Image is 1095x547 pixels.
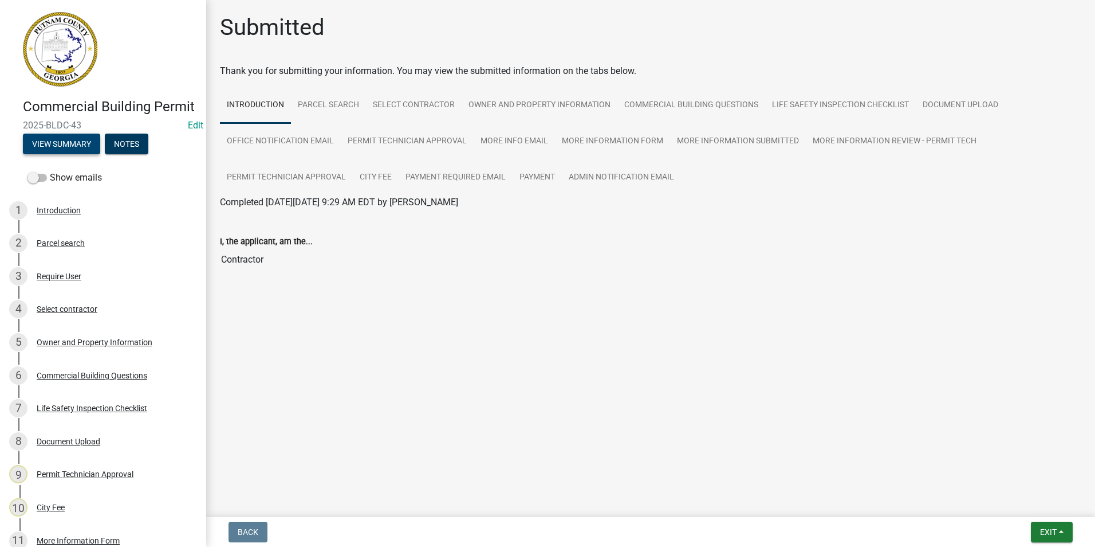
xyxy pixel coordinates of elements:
[229,522,267,542] button: Back
[220,123,341,160] a: Office Notification Email
[562,159,681,196] a: Admin Notification Email
[27,171,102,185] label: Show emails
[220,197,458,208] span: Completed [DATE][DATE] 9:29 AM EDT by [PERSON_NAME]
[9,201,27,220] div: 1
[188,120,203,131] wm-modal-confirm: Edit Application Number
[1040,528,1057,537] span: Exit
[9,465,27,483] div: 9
[23,134,100,154] button: View Summary
[9,366,27,385] div: 6
[9,399,27,417] div: 7
[37,437,100,446] div: Document Upload
[220,159,353,196] a: Permit Technician Approval
[23,99,197,115] h4: Commercial Building Permit
[806,123,983,160] a: More Information Review - Permit Tech
[37,206,81,214] div: Introduction
[37,272,81,280] div: Require User
[9,234,27,252] div: 2
[37,404,147,412] div: Life Safety Inspection Checklist
[555,123,670,160] a: More Information Form
[474,123,555,160] a: More Info Email
[9,300,27,318] div: 4
[462,87,617,124] a: Owner and Property Information
[37,305,97,313] div: Select contractor
[220,87,291,124] a: Introduction
[291,87,366,124] a: Parcel search
[220,14,325,41] h1: Submitted
[617,87,765,124] a: Commercial Building Questions
[23,120,183,131] span: 2025-BLDC-43
[37,338,152,346] div: Owner and Property Information
[220,64,1081,78] div: Thank you for submitting your information. You may view the submitted information on the tabs below.
[1031,522,1073,542] button: Exit
[513,159,562,196] a: Payment
[23,140,100,149] wm-modal-confirm: Summary
[23,12,97,87] img: Putnam County, Georgia
[37,503,65,511] div: City Fee
[341,123,474,160] a: Permit Technician Approval
[916,87,1005,124] a: Document Upload
[9,432,27,451] div: 8
[37,239,85,247] div: Parcel search
[9,498,27,517] div: 10
[37,537,120,545] div: More Information Form
[765,87,916,124] a: Life Safety Inspection Checklist
[37,470,133,478] div: Permit Technician Approval
[188,120,203,131] a: Edit
[37,372,147,380] div: Commercial Building Questions
[670,123,806,160] a: More Information Submitted
[238,528,258,537] span: Back
[399,159,513,196] a: Payment Required Email
[366,87,462,124] a: Select contractor
[9,267,27,286] div: 3
[9,333,27,351] div: 5
[105,140,148,149] wm-modal-confirm: Notes
[353,159,399,196] a: City Fee
[105,134,148,154] button: Notes
[220,238,313,246] label: I, the applicant, am the...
